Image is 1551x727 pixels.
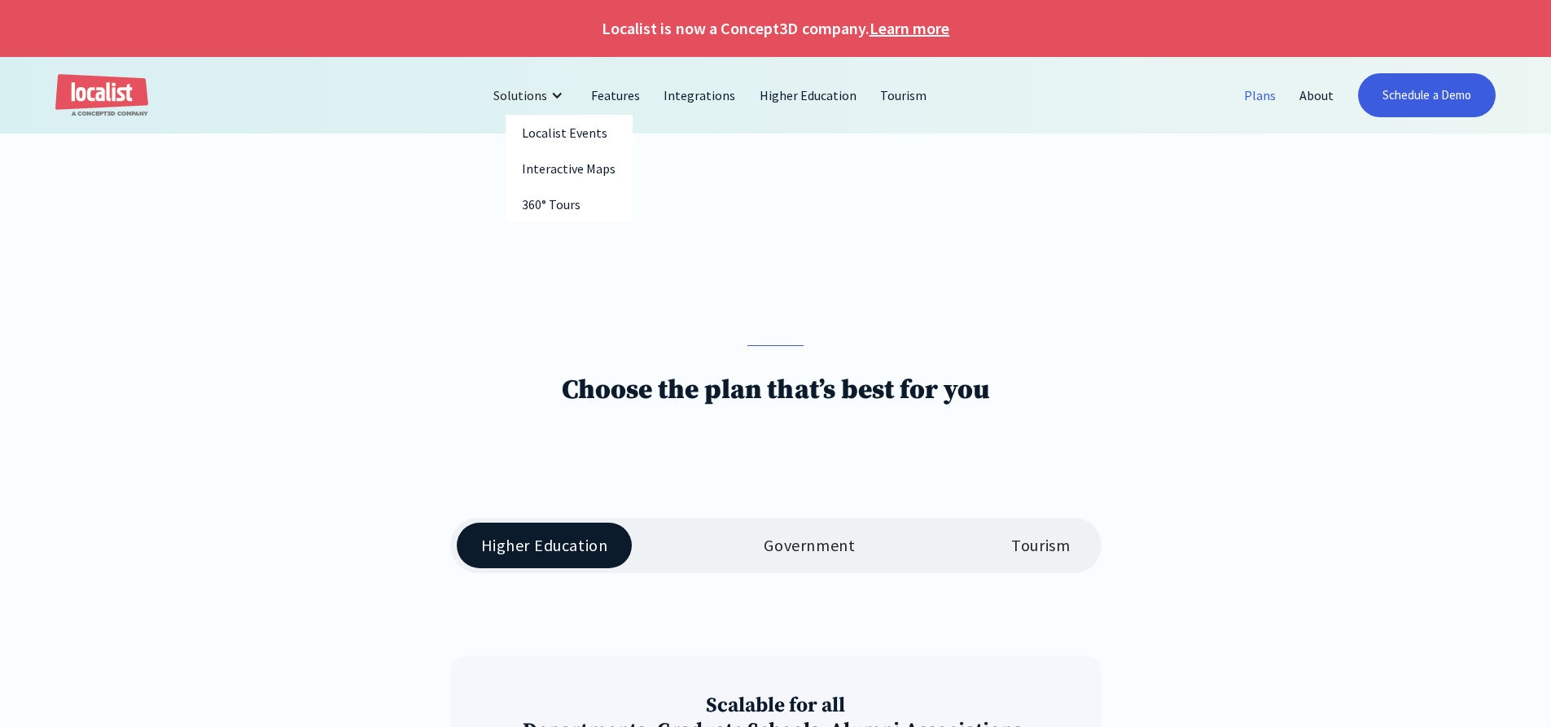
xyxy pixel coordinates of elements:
[481,536,608,555] div: Higher Education
[1288,76,1346,115] a: About
[1358,73,1496,117] a: Schedule a Demo
[55,74,148,117] a: home
[1233,76,1288,115] a: Plans
[580,76,652,115] a: Features
[506,186,633,222] a: 360° Tours
[493,85,547,105] div: Solutions
[652,76,747,115] a: Integrations
[506,151,633,186] a: Interactive Maps
[869,76,939,115] a: Tourism
[481,76,580,115] div: Solutions
[506,115,633,222] nav: Solutions
[1011,536,1070,555] div: Tourism
[870,16,949,41] a: Learn more
[748,76,870,115] a: Higher Education
[562,374,990,407] h1: Choose the plan that’s best for you
[764,536,855,555] div: Government
[506,115,633,151] a: Localist Events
